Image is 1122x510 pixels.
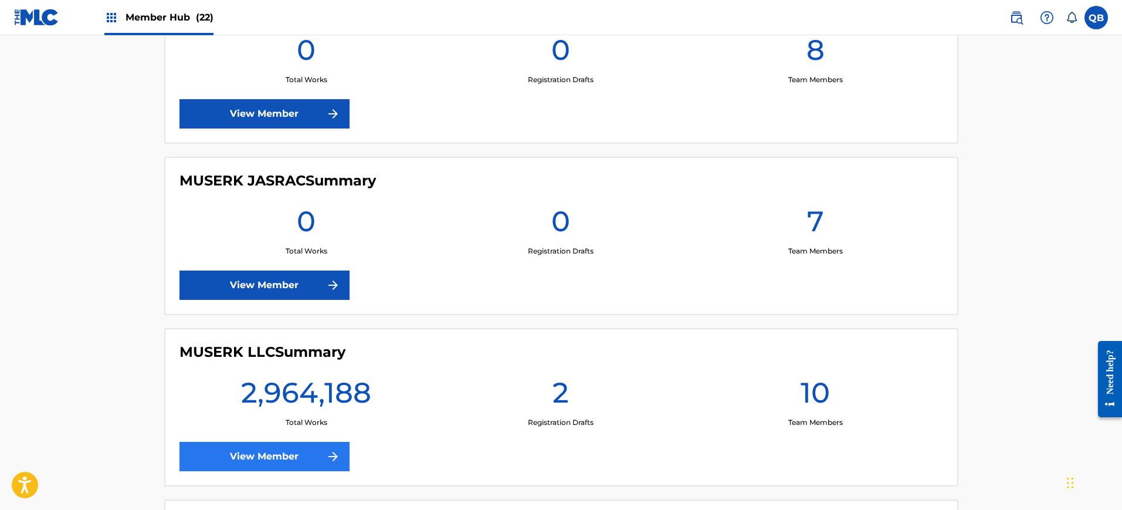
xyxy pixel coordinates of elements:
img: f7272a7cc735f4ea7f67.svg [326,450,340,464]
p: Total Works [286,246,327,256]
a: View Member [179,442,350,471]
img: f7272a7cc735f4ea7f67.svg [326,278,340,292]
h1: 0 [551,32,570,75]
span: Member Hub [126,11,213,24]
h4: MUSERK JASRAC [179,172,376,190]
p: Registration Drafts [528,75,594,85]
h1: 2,964,188 [241,375,371,417]
img: help [1040,11,1054,25]
h1: 7 [807,204,824,246]
p: Registration Drafts [528,246,594,256]
div: Notifications [1066,12,1077,23]
p: Team Members [788,246,843,256]
div: User Menu [1084,6,1108,29]
a: Public Search [1005,6,1028,29]
p: Total Works [286,417,327,428]
h1: 0 [297,32,316,75]
h1: 8 [806,32,825,75]
div: Drag [1067,465,1074,501]
p: Registration Drafts [528,417,594,428]
div: Help [1035,6,1059,29]
iframe: Resource Center [1089,332,1122,427]
h1: 10 [801,375,830,417]
img: f7272a7cc735f4ea7f67.svg [326,107,340,121]
p: Team Members [788,417,843,428]
img: search [1009,11,1023,25]
iframe: Chat Widget [1063,454,1122,510]
a: View Member [179,271,350,300]
span: (22) [196,12,213,23]
h1: 0 [297,204,316,246]
a: View Member [179,99,350,129]
h4: MUSERK LLC [179,343,345,361]
img: Top Rightsholders [104,11,118,25]
p: Total Works [286,75,327,85]
p: Team Members [788,75,843,85]
h1: 2 [552,375,569,417]
h1: 0 [551,204,570,246]
img: MLC Logo [14,9,59,26]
